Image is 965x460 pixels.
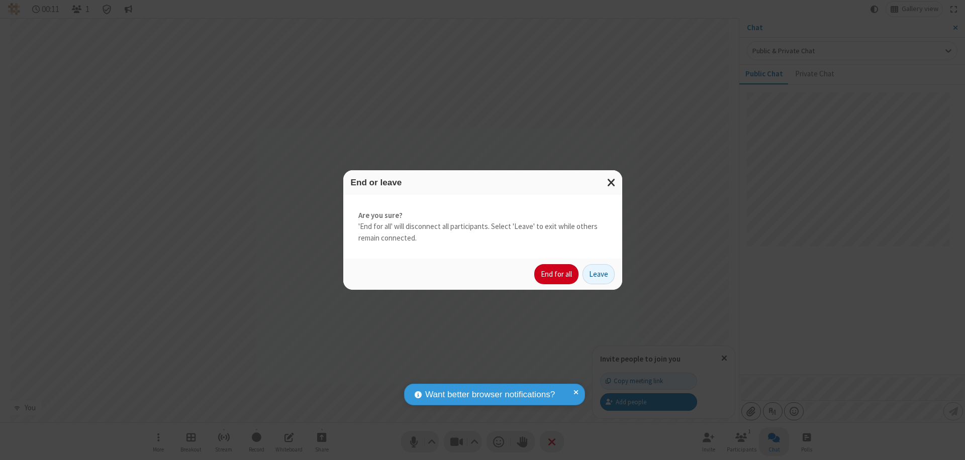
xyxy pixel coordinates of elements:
div: 'End for all' will disconnect all participants. Select 'Leave' to exit while others remain connec... [343,195,622,259]
button: Leave [583,264,615,284]
button: End for all [534,264,578,284]
h3: End or leave [351,178,615,187]
strong: Are you sure? [358,210,607,221]
button: Close modal [601,170,622,195]
span: Want better browser notifications? [425,388,555,401]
